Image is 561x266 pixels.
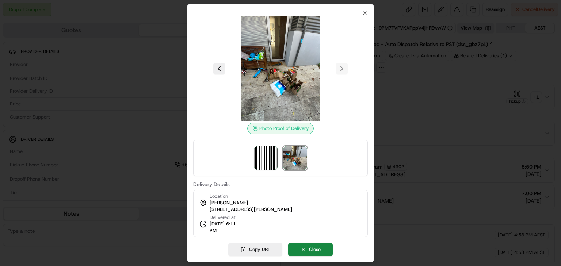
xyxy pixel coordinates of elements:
[288,243,333,256] button: Close
[210,214,243,221] span: Delivered at
[254,146,278,170] img: barcode_scan_on_pickup image
[228,243,282,256] button: Copy URL
[210,221,243,234] span: [DATE] 6:11 PM
[228,16,333,121] img: photo_proof_of_delivery image
[247,123,314,134] div: Photo Proof of Delivery
[210,193,228,200] span: Location
[283,146,307,170] img: photo_proof_of_delivery image
[210,206,292,213] span: [STREET_ADDRESS][PERSON_NAME]
[193,182,368,187] label: Delivery Details
[210,200,248,206] span: [PERSON_NAME]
